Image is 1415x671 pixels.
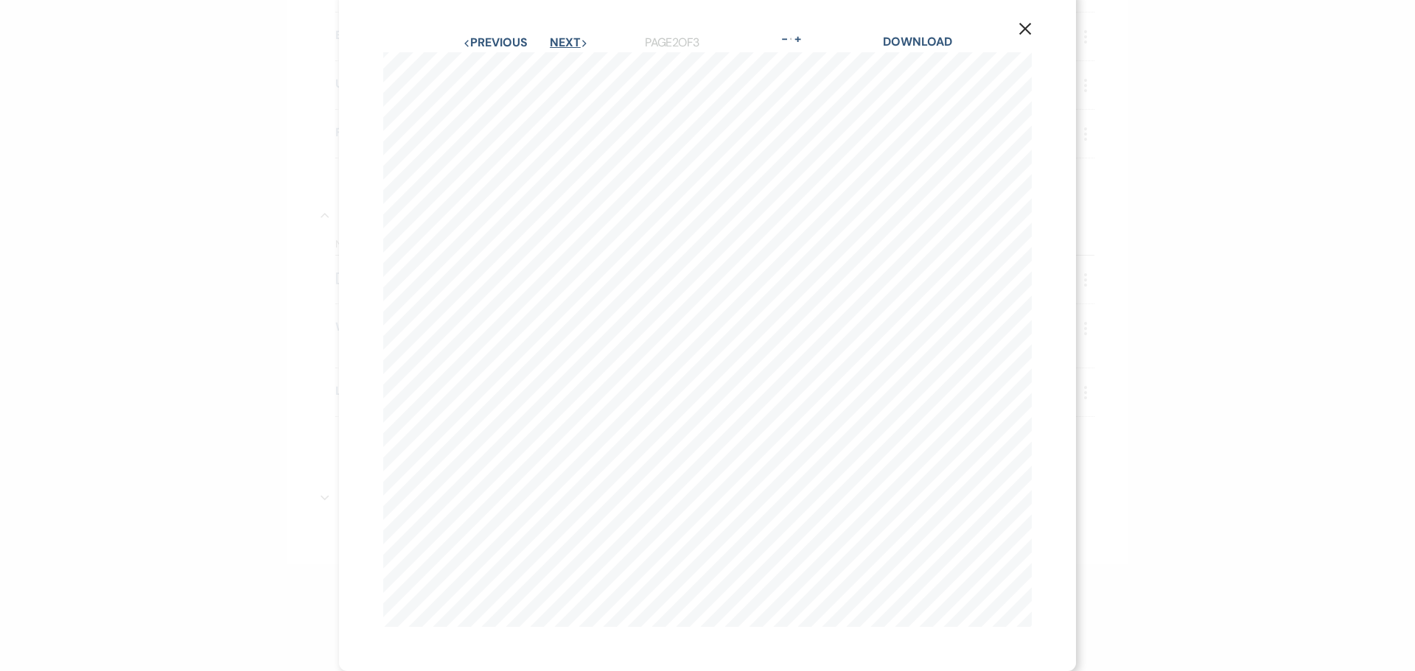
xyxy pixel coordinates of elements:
[792,33,804,45] button: +
[883,34,951,49] a: Download
[645,33,699,52] p: Page 2 of 3
[550,37,588,49] button: Next
[778,33,790,45] button: -
[463,37,527,49] button: Previous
